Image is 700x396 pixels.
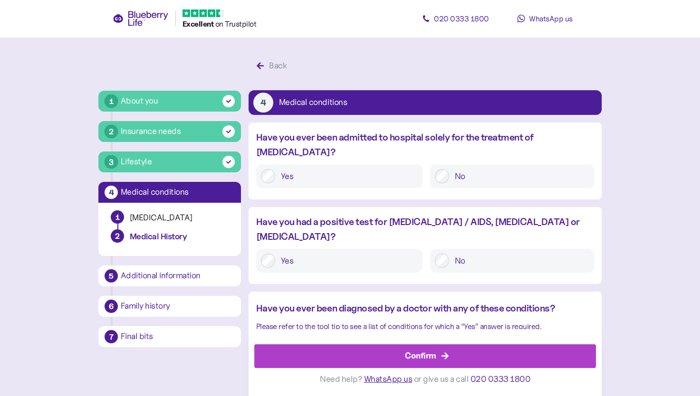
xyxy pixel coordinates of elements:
div: 6 [105,300,118,313]
div: Final bits [121,332,235,341]
button: 4Medical conditions [249,90,602,115]
button: 7Final bits [98,326,241,347]
span: 020 0333 1800 [470,374,531,384]
div: Confirm [405,349,436,362]
label: Yes [275,254,418,268]
button: 6Family history [98,296,241,317]
button: Confirm [254,344,596,368]
div: Lifestyle [121,155,152,168]
span: 020 0333 1800 [434,14,489,23]
div: Medical conditions [279,98,347,107]
div: 2 [111,229,124,243]
div: Back [269,59,287,72]
button: 4Medical conditions [98,182,241,203]
div: Need help? or give us a call [254,368,596,390]
label: Yes [275,169,418,183]
button: 5Additional information [98,265,241,286]
div: Have you ever been diagnosed by a doctor with any of these conditions? [256,301,594,316]
span: WhatsApp us [364,374,412,384]
div: Insurance needs [121,125,181,138]
span: WhatsApp us [529,14,573,23]
div: Medical conditions [121,188,235,197]
div: [MEDICAL_DATA] [130,212,229,223]
button: 1About you [98,91,241,112]
a: WhatsApp us [502,9,588,28]
div: 1 [105,94,118,108]
div: Additional information [121,272,235,280]
div: 2 [105,125,118,138]
label: No [449,169,589,183]
span: Excellent ️ [182,19,215,28]
label: No [449,254,589,268]
a: 020 0333 1800 [413,9,499,28]
div: 4 [105,186,118,199]
button: Back [249,56,297,76]
button: 2Medical History [106,229,233,248]
button: 3Lifestyle [98,151,241,172]
span: on Trustpilot [215,19,257,28]
div: 1 [111,211,124,223]
div: Family history [121,302,235,311]
div: 5 [105,269,118,283]
div: Please refer to the tool tip to see a list of conditions for which a “Yes” answer is required. [256,321,594,332]
div: 3 [105,155,118,169]
div: 7 [105,330,118,343]
div: Medical History [130,231,229,242]
button: 2Insurance needs [98,121,241,142]
div: 4 [253,93,273,113]
div: Have you had a positive test for [MEDICAL_DATA] / AIDS, [MEDICAL_DATA] or [MEDICAL_DATA]? [256,215,594,244]
div: Have you ever been admitted to hospital solely for the treatment of [MEDICAL_DATA]? [256,130,594,160]
div: About you [121,94,158,107]
button: 1[MEDICAL_DATA] [106,210,233,229]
